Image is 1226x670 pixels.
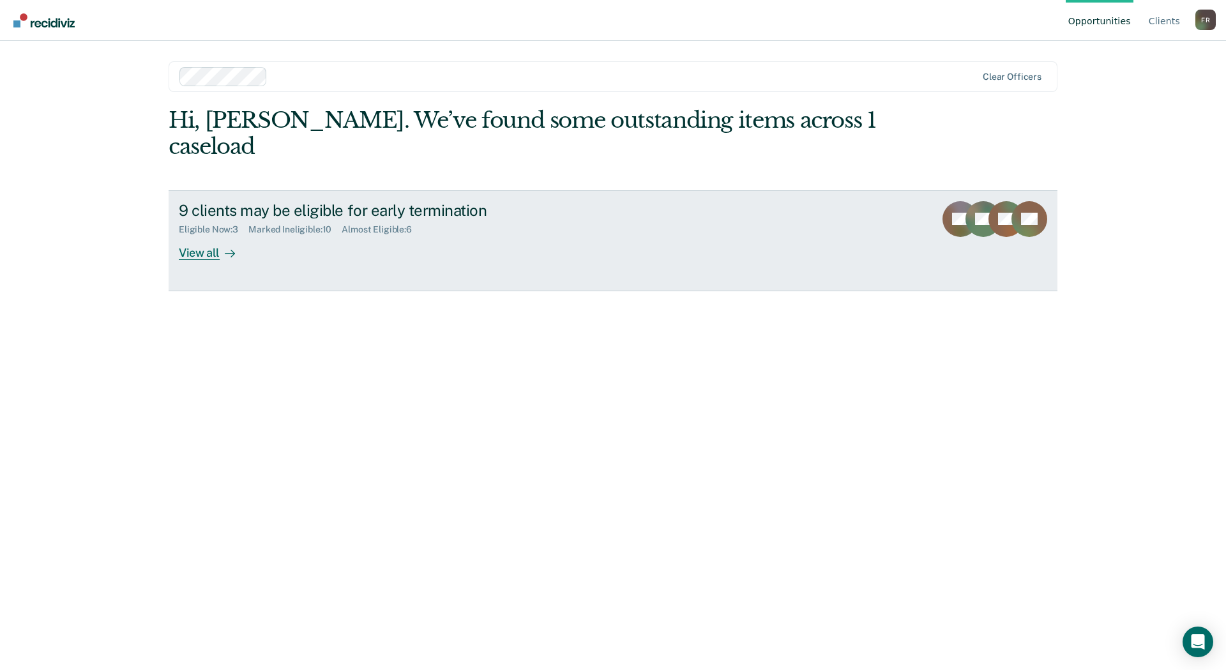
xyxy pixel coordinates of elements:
div: 9 clients may be eligible for early termination [179,201,627,220]
div: View all [179,235,250,260]
div: Almost Eligible : 6 [342,224,422,235]
div: F R [1195,10,1216,30]
div: Open Intercom Messenger [1183,627,1213,657]
img: Recidiviz [13,13,75,27]
div: Hi, [PERSON_NAME]. We’ve found some outstanding items across 1 caseload [169,107,880,160]
div: Eligible Now : 3 [179,224,248,235]
button: Profile dropdown button [1195,10,1216,30]
a: 9 clients may be eligible for early terminationEligible Now:3Marked Ineligible:10Almost Eligible:... [169,190,1057,291]
div: Marked Ineligible : 10 [248,224,342,235]
div: Clear officers [983,72,1041,82]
